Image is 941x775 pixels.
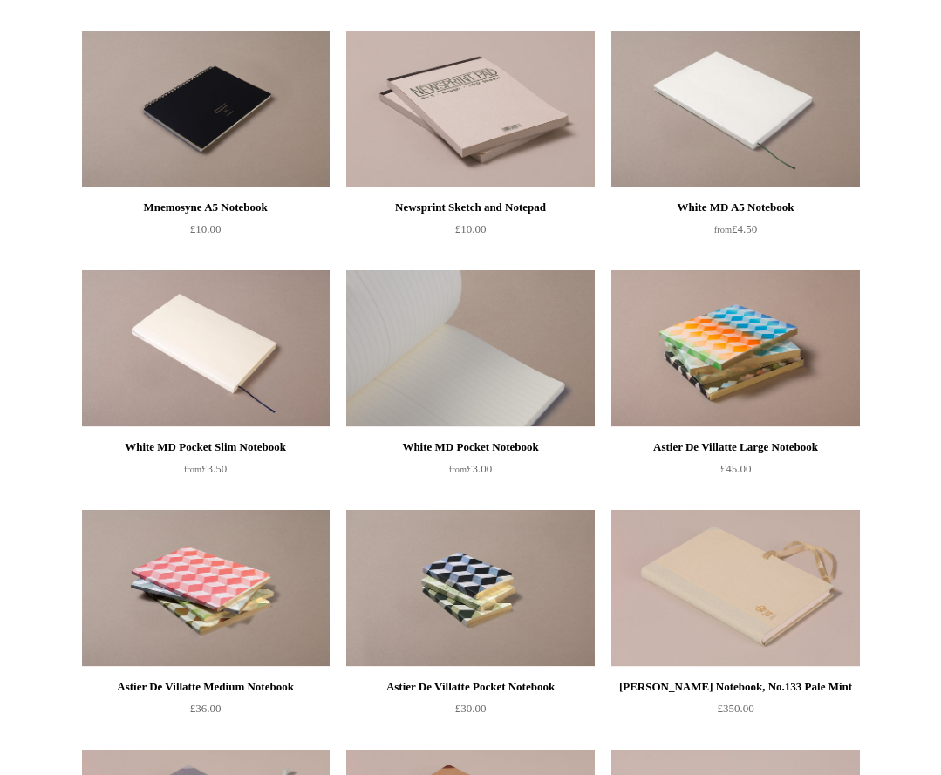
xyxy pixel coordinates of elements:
div: White MD Pocket Notebook [351,437,590,458]
a: Astier De Villatte Pocket Notebook £30.00 [346,676,594,748]
img: Astier De Villatte Medium Notebook [82,510,330,667]
span: £45.00 [720,462,752,475]
a: White MD A5 Notebook from£4.50 [611,197,859,269]
span: from [184,465,201,474]
a: Mnemosyne A5 Notebook Mnemosyne A5 Notebook [82,31,330,187]
a: Newsprint Sketch and Notepad Newsprint Sketch and Notepad [346,31,594,187]
div: White MD A5 Notebook [616,197,855,218]
div: White MD Pocket Slim Notebook [86,437,325,458]
img: Astier De Villatte Pocket Notebook [346,510,594,667]
span: £10.00 [455,222,487,235]
span: £3.00 [449,462,492,475]
a: Astier De Villatte Large Notebook £45.00 [611,437,859,508]
div: Astier De Villatte Large Notebook [616,437,855,458]
a: White MD Pocket Notebook from£3.00 [346,437,594,508]
img: White MD Pocket Notebook [346,270,594,427]
img: Steve Harrison Notebook, No.133 Pale Mint [611,510,859,667]
span: from [714,225,732,235]
img: Mnemosyne A5 Notebook [82,31,330,187]
img: White MD A5 Notebook [611,31,859,187]
a: Mnemosyne A5 Notebook £10.00 [82,197,330,269]
img: Newsprint Sketch and Notepad [346,31,594,187]
div: Astier De Villatte Medium Notebook [86,676,325,697]
a: Astier De Villatte Large Notebook Astier De Villatte Large Notebook [611,270,859,427]
span: £4.50 [714,222,757,235]
a: Astier De Villatte Medium Notebook Astier De Villatte Medium Notebook [82,510,330,667]
a: White MD A5 Notebook White MD A5 Notebook [611,31,859,187]
a: [PERSON_NAME] Notebook, No.133 Pale Mint £350.00 [611,676,859,748]
a: Astier De Villatte Medium Notebook £36.00 [82,676,330,748]
div: [PERSON_NAME] Notebook, No.133 Pale Mint [616,676,855,697]
a: White MD Pocket Notebook White MD Pocket Notebook [346,270,594,427]
div: Newsprint Sketch and Notepad [351,197,590,218]
a: Newsprint Sketch and Notepad £10.00 [346,197,594,269]
div: Mnemosyne A5 Notebook [86,197,325,218]
a: White MD Pocket Slim Notebook White MD Pocket Slim Notebook [82,270,330,427]
img: Astier De Villatte Large Notebook [611,270,859,427]
span: £36.00 [190,702,222,715]
span: £10.00 [190,222,222,235]
span: from [449,465,467,474]
span: £350.00 [717,702,753,715]
div: Astier De Villatte Pocket Notebook [351,676,590,697]
a: Astier De Villatte Pocket Notebook Astier De Villatte Pocket Notebook [346,510,594,667]
img: White MD Pocket Slim Notebook [82,270,330,427]
a: White MD Pocket Slim Notebook from£3.50 [82,437,330,508]
a: Steve Harrison Notebook, No.133 Pale Mint Steve Harrison Notebook, No.133 Pale Mint [611,510,859,667]
span: £3.50 [184,462,227,475]
span: £30.00 [455,702,487,715]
